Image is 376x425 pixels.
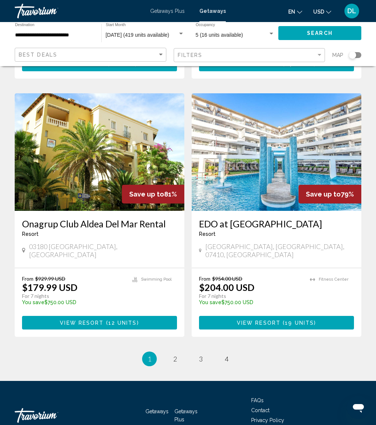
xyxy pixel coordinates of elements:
a: EDO at [GEOGRAPHIC_DATA] [199,218,354,229]
span: 3 [199,355,203,363]
span: [DATE] (419 units available) [106,32,169,38]
ul: Pagination [15,352,361,366]
span: 1 [148,355,151,363]
span: Search [307,30,333,36]
span: 2 [173,355,177,363]
button: Filter [174,48,325,63]
span: ( ) [104,320,139,326]
span: DL [347,7,356,15]
span: 03180 [GEOGRAPHIC_DATA], [GEOGRAPHIC_DATA] [29,242,177,259]
p: For 7 nights [22,293,125,299]
span: View Resort [237,320,281,326]
img: ii_ggl1.jpg [192,93,361,211]
span: Fitness Center [319,277,348,282]
div: 81% [122,185,184,204]
span: USD [313,9,324,15]
span: Resort [199,231,216,237]
span: 4 [225,355,228,363]
button: Change language [288,6,302,17]
a: Getaways [145,408,169,414]
span: Save up to [129,190,164,198]
a: Contact [251,407,270,413]
img: 8486E01X.jpg [15,93,184,211]
p: $750.00 USD [199,299,303,305]
button: Search [278,26,361,40]
div: 79% [299,185,361,204]
p: $204.00 USD [199,282,254,293]
span: ( ) [281,320,316,326]
span: From [22,275,33,282]
iframe: Botón para iniciar la ventana de mensajería [347,396,370,419]
span: $954.00 USD [212,275,242,282]
a: FAQs [251,397,264,403]
a: Travorium [15,4,143,18]
mat-select: Sort by [19,52,164,58]
a: Getaways [199,8,226,14]
span: 5 (16 units available) [196,32,243,38]
span: Best Deals [19,52,57,58]
span: en [288,9,295,15]
span: Map [332,50,343,60]
p: $750.00 USD [22,299,125,305]
button: View Resort(19 units) [199,316,354,329]
a: Getaways Plus [150,8,185,14]
a: Privacy Policy [251,417,284,423]
a: Getaways Plus [174,408,198,422]
span: [GEOGRAPHIC_DATA], [GEOGRAPHIC_DATA], 07410, [GEOGRAPHIC_DATA] [205,242,354,259]
span: View Resort [60,320,104,326]
p: For 7 nights [199,293,303,299]
span: Resort [22,231,39,237]
span: From [199,275,210,282]
button: Change currency [313,6,331,17]
span: Save up to [306,190,341,198]
span: Filters [178,52,203,58]
p: $179.99 USD [22,282,77,293]
button: User Menu [342,3,361,19]
span: 12 units [108,320,137,326]
span: $929.99 USD [35,275,65,282]
button: View Resort(12 units) [22,316,177,329]
a: Onagrup Club Aldea Del Mar Rental [22,218,177,229]
span: You save [22,299,44,305]
span: Swimming Pool [141,277,171,282]
span: You save [199,299,221,305]
span: 19 units [285,320,314,326]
